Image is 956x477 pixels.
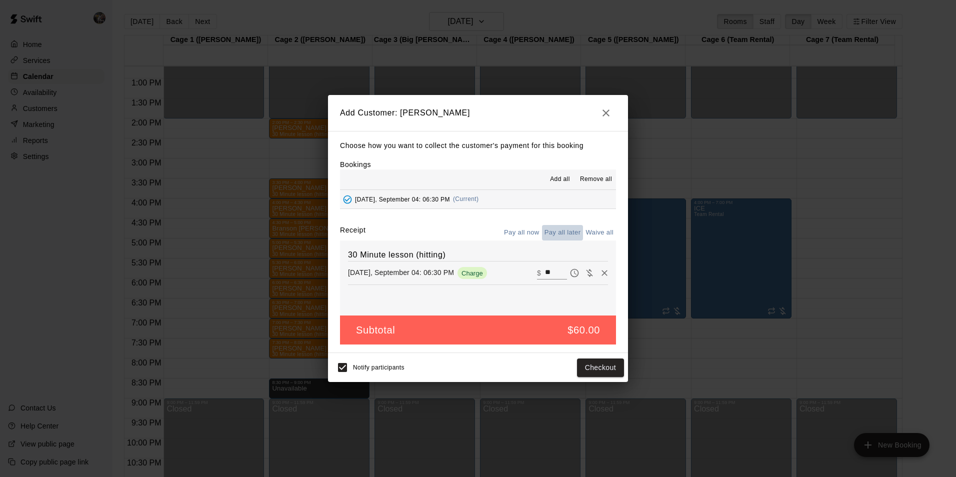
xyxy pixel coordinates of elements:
[597,265,612,280] button: Remove
[340,139,616,152] p: Choose how you want to collect the customer's payment for this booking
[340,225,365,240] label: Receipt
[457,269,487,277] span: Charge
[453,195,479,202] span: (Current)
[356,323,395,337] h5: Subtotal
[340,190,616,208] button: Added - Collect Payment[DATE], September 04: 06:30 PM(Current)
[542,225,583,240] button: Pay all later
[577,358,624,377] button: Checkout
[567,268,582,276] span: Pay later
[355,195,450,202] span: [DATE], September 04: 06:30 PM
[501,225,542,240] button: Pay all now
[537,268,541,278] p: $
[348,267,454,277] p: [DATE], September 04: 06:30 PM
[340,192,355,207] button: Added - Collect Payment
[353,364,404,371] span: Notify participants
[348,248,608,261] h6: 30 Minute lesson (hitting)
[583,225,616,240] button: Waive all
[340,160,371,168] label: Bookings
[328,95,628,131] h2: Add Customer: [PERSON_NAME]
[580,174,612,184] span: Remove all
[567,323,600,337] h5: $60.00
[582,268,597,276] span: Waive payment
[544,171,576,187] button: Add all
[576,171,616,187] button: Remove all
[550,174,570,184] span: Add all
